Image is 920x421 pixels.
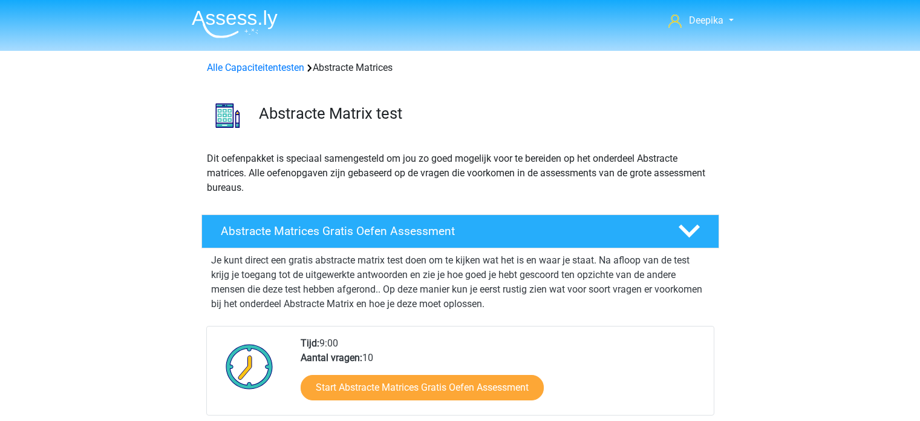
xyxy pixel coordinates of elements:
[664,13,738,28] a: Deepika
[689,15,723,26] span: Deepika
[197,214,724,248] a: Abstracte Matrices Gratis Oefen Assessment
[301,337,319,349] b: Tijd:
[207,62,304,73] a: Alle Capaciteitentesten
[301,375,544,400] a: Start Abstracte Matrices Gratis Oefen Assessment
[192,10,278,38] img: Assessly
[202,90,253,141] img: abstracte matrices
[292,336,713,415] div: 9:00 10
[301,352,362,363] b: Aantal vragen:
[219,336,280,397] img: Klok
[202,61,719,75] div: Abstracte Matrices
[221,224,659,238] h4: Abstracte Matrices Gratis Oefen Assessment
[259,104,710,123] h3: Abstracte Matrix test
[207,151,714,195] p: Dit oefenpakket is speciaal samengesteld om jou zo goed mogelijk voor te bereiden op het onderdee...
[211,253,710,311] p: Je kunt direct een gratis abstracte matrix test doen om te kijken wat het is en waar je staat. Na...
